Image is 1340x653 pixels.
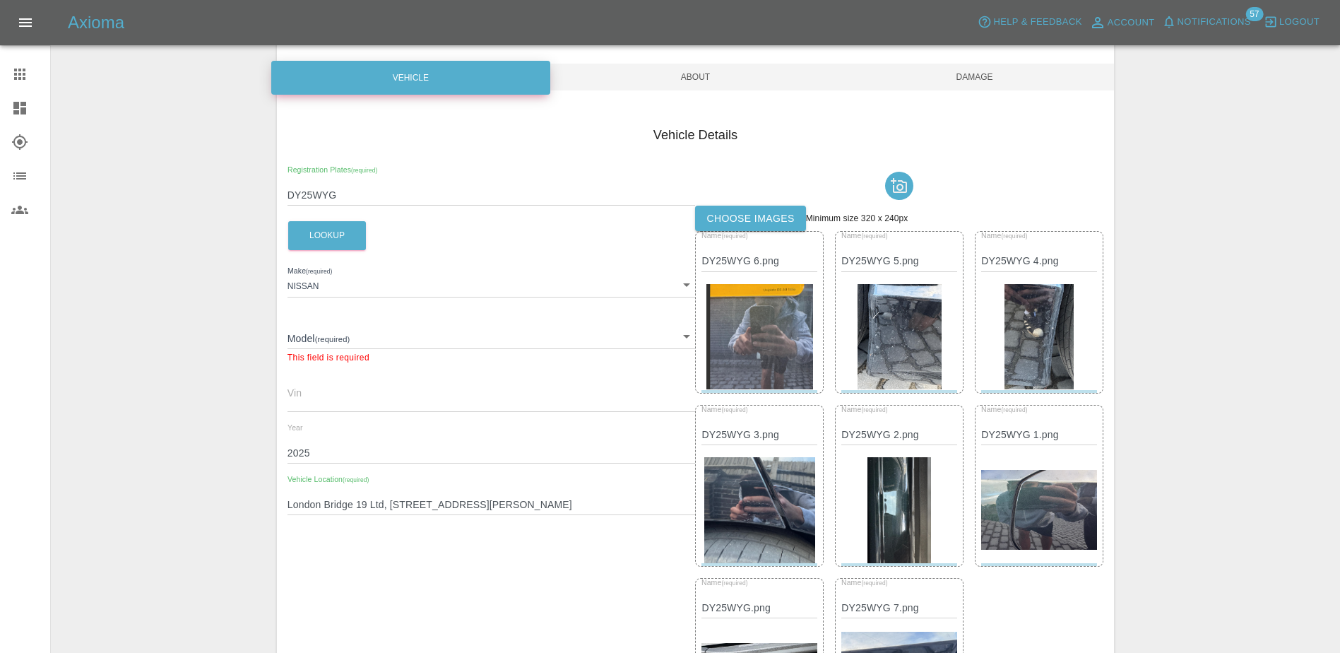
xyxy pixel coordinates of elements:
[701,232,748,240] span: Name
[722,233,748,240] small: (required)
[806,213,908,223] span: Minimum size 320 x 240px
[287,165,377,174] span: Registration Plates
[287,351,696,365] p: This field is required
[288,221,366,250] button: Lookup
[1178,14,1251,30] span: Notifications
[306,268,332,274] small: (required)
[68,11,124,34] h5: Axioma
[1108,15,1155,31] span: Account
[1260,11,1323,33] button: Logout
[287,387,302,399] span: Vin
[862,233,888,240] small: (required)
[1086,11,1158,34] a: Account
[1002,233,1028,240] small: (required)
[835,64,1114,90] span: Damage
[974,11,1085,33] button: Help & Feedback
[862,580,888,586] small: (required)
[695,206,805,232] label: Choose images
[981,232,1028,240] span: Name
[287,272,696,298] div: NISSAN
[351,167,377,173] small: (required)
[701,405,748,413] span: Name
[1279,14,1320,30] span: Logout
[287,126,1103,145] h4: Vehicle Details
[287,423,303,432] span: Year
[343,476,369,483] small: (required)
[8,6,42,40] button: Open drawer
[862,406,888,413] small: (required)
[841,405,888,413] span: Name
[556,64,835,90] span: About
[981,405,1028,413] span: Name
[722,580,748,586] small: (required)
[287,266,332,277] label: Make
[993,14,1081,30] span: Help & Feedback
[722,406,748,413] small: (required)
[701,578,748,587] span: Name
[271,61,550,95] div: Vehicle
[287,475,369,483] span: Vehicle Location
[1245,7,1263,21] span: 57
[1158,11,1255,33] button: Notifications
[841,232,888,240] span: Name
[841,578,888,587] span: Name
[1002,406,1028,413] small: (required)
